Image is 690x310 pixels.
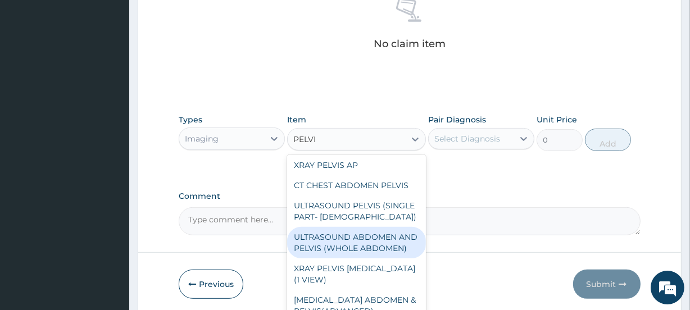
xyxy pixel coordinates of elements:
[287,114,306,125] label: Item
[374,38,446,49] p: No claim item
[573,270,641,299] button: Submit
[585,129,631,151] button: Add
[434,133,500,144] div: Select Diagnosis
[179,270,243,299] button: Previous
[287,227,425,258] div: ULTRASOUND ABDOMEN AND PELVIS (WHOLE ABDOMEN)
[58,63,189,77] div: Chat with us now
[287,155,425,175] div: XRAY PELVIS AP
[65,87,155,200] span: We're online!
[428,114,486,125] label: Pair Diagnosis
[287,175,425,195] div: CT CHEST ABDOMEN PELVIS
[21,56,46,84] img: d_794563401_company_1708531726252_794563401
[179,192,640,201] label: Comment
[287,195,425,227] div: ULTRASOUND PELVIS (SINGLE PART- [DEMOGRAPHIC_DATA])
[537,114,577,125] label: Unit Price
[287,258,425,290] div: XRAY PELVIS [MEDICAL_DATA] (1 VIEW)
[184,6,211,33] div: Minimize live chat window
[179,115,202,125] label: Types
[6,198,214,237] textarea: Type your message and hit 'Enter'
[185,133,219,144] div: Imaging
